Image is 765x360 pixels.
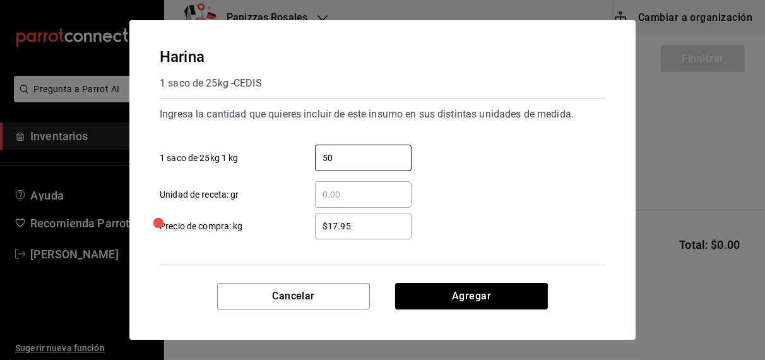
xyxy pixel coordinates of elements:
div: 1 saco de 25kg - CEDIS [160,73,262,93]
div: Harina [160,45,262,68]
div: Total: [160,280,189,297]
div: Ingresa la cantidad que quieres incluir de este insumo en sus distintas unidades de medida. [160,104,605,124]
input: Unidad de receta: gr [315,187,412,202]
span: 50.00 kg [316,280,412,297]
span: Precio de compra: kg [160,220,243,233]
input: Precio de compra: kg [315,219,412,234]
span: Unidad de receta: gr [160,188,239,201]
button: Agregar [395,283,548,309]
input: 1 saco de 25kg 1 kg [315,150,412,165]
span: 1 saco de 25kg 1 kg [160,152,239,165]
button: Cancelar [217,283,370,309]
